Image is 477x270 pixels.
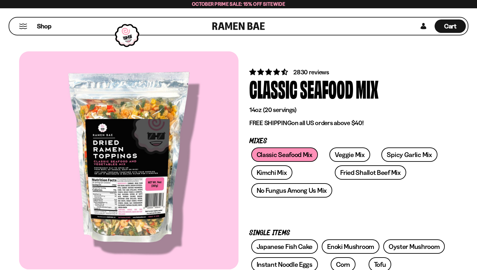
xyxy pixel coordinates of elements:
a: Enoki Mushroom [322,239,379,254]
div: Cart [435,18,466,35]
span: October Prime Sale: 15% off Sitewide [192,1,285,7]
p: Mixes [249,138,447,144]
div: Mix [356,77,378,101]
a: Spicy Garlic Mix [381,147,437,162]
a: Shop [37,19,51,33]
p: on all US orders above $40! [249,119,447,127]
a: Veggie Mix [329,147,370,162]
strong: FREE SHIPPING [249,119,291,127]
span: 4.68 stars [249,68,289,76]
p: 14oz (20 servings) [249,106,447,114]
div: Classic [249,77,297,101]
a: Japanese Fish Cake [251,239,318,254]
a: No Fungus Among Us Mix [251,183,332,198]
a: Oyster Mushroom [383,239,445,254]
div: Seafood [300,77,353,101]
span: Cart [444,22,457,30]
a: Fried Shallot Beef Mix [335,165,406,180]
p: Single Items [249,230,447,236]
span: Shop [37,22,51,31]
button: Mobile Menu Trigger [19,24,27,29]
span: 2830 reviews [293,68,329,76]
a: Kimchi Mix [251,165,292,180]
